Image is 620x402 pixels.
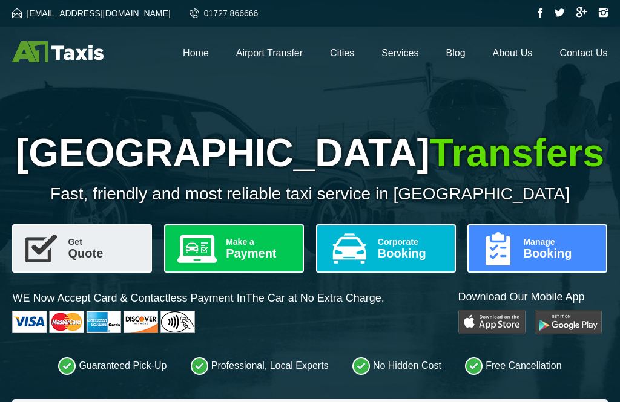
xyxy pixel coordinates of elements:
[246,292,384,304] span: The Car at No Extra Charge.
[598,8,608,18] img: Instagram
[58,357,167,375] li: Guaranteed Pick-Up
[535,310,602,334] img: Google Play
[381,48,418,58] a: Services
[183,48,209,58] a: Home
[190,8,259,18] a: 01727 866666
[559,48,607,58] a: Contact Us
[12,291,384,306] p: WE Now Accept Card & Contactless Payment In
[12,224,152,273] a: GetQuote
[12,8,170,18] a: [EMAIL_ADDRESS][DOMAIN_NAME]
[12,131,607,175] h1: [GEOGRAPHIC_DATA]
[576,7,587,18] img: Google Plus
[554,8,565,17] img: Twitter
[191,357,329,375] li: Professional, Local Experts
[236,48,303,58] a: Airport Transfer
[458,290,608,305] p: Download Our Mobile App
[12,311,195,333] img: Cards
[164,224,304,273] a: Make aPayment
[378,238,445,246] span: Corporate
[446,48,466,58] a: Blog
[523,238,596,246] span: Manage
[226,238,293,246] span: Make a
[12,41,104,62] img: A1 Taxis St Albans LTD
[12,184,607,204] p: Fast, friendly and most reliable taxi service in [GEOGRAPHIC_DATA]
[465,357,561,375] li: Free Cancellation
[467,224,607,273] a: ManageBooking
[458,310,526,334] img: Play Store
[352,357,441,375] li: No Hidden Cost
[68,238,141,246] span: Get
[430,131,604,175] span: Transfers
[538,8,543,18] img: Facebook
[493,48,533,58] a: About Us
[330,48,354,58] a: Cities
[316,224,456,273] a: CorporateBooking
